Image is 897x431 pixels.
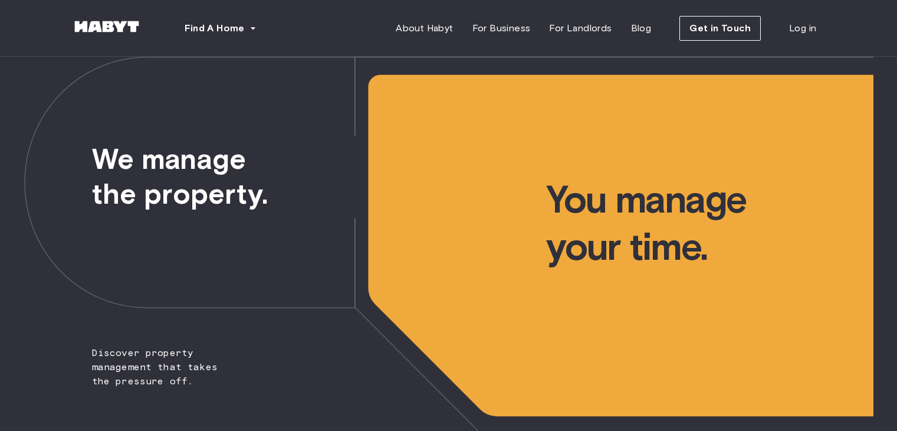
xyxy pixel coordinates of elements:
span: For Landlords [549,21,612,35]
span: Find A Home [185,21,245,35]
img: Habyt [71,21,142,32]
span: Get in Touch [689,21,751,35]
a: About Habyt [386,17,462,40]
span: You manage your time. [546,57,873,270]
span: Log in [789,21,816,35]
a: Blog [622,17,661,40]
span: About Habyt [396,21,453,35]
a: For Landlords [540,17,621,40]
span: For Business [472,21,531,35]
button: Get in Touch [679,16,761,41]
a: Log in [780,17,826,40]
span: Discover property management that takes the pressure off. [24,57,241,388]
span: Blog [631,21,652,35]
a: For Business [463,17,540,40]
button: Find A Home [175,17,266,40]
